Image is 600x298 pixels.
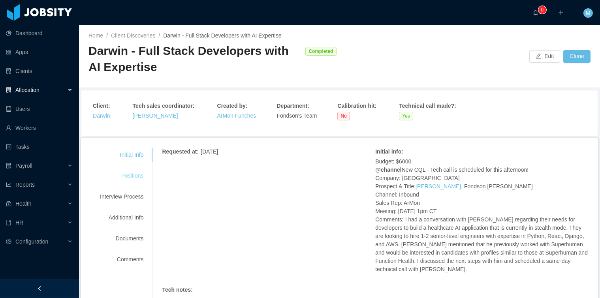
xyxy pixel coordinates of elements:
[375,157,589,274] p: Budget: $6000 New CQL - Tech call is scheduled for this afternoon! Company: [GEOGRAPHIC_DATA] Pro...
[93,103,110,109] strong: Client :
[201,148,218,155] span: [DATE]
[15,87,39,93] span: Allocation
[88,32,103,39] a: Home
[305,47,336,56] span: Completed
[158,32,160,39] span: /
[399,103,456,109] strong: Technical call made? :
[90,189,153,204] div: Interview Process
[399,112,413,120] span: Yes
[88,43,301,75] div: Darwin - Full Stack Developers with AI Expertise
[162,148,199,155] strong: Requested at :
[337,103,376,109] strong: Calibration hit :
[6,101,73,117] a: icon: robotUsers
[111,32,155,39] a: Client Discoveries
[90,169,153,183] div: Positions
[90,252,153,267] div: Comments
[6,163,11,169] i: icon: file-protect
[276,112,317,119] span: Fondson's Team
[15,201,31,207] span: Health
[162,287,193,293] strong: Tech notes :
[133,112,178,119] a: [PERSON_NAME]
[6,239,11,244] i: icon: setting
[6,25,73,41] a: icon: pie-chartDashboard
[6,182,11,187] i: icon: line-chart
[6,139,73,155] a: icon: profileTasks
[90,231,153,246] div: Documents
[93,112,110,119] a: Darwin
[6,120,73,136] a: icon: userWorkers
[6,220,11,225] i: icon: book
[6,44,73,60] a: icon: appstoreApps
[538,6,546,14] sup: 0
[217,103,248,109] strong: Created by :
[337,112,350,120] span: No
[163,32,282,39] span: Darwin - Full Stack Developers with AI Expertise
[529,50,560,63] button: icon: editEdit
[375,148,403,155] strong: Initial info :
[15,238,48,245] span: Configuration
[6,63,73,79] a: icon: auditClients
[15,219,23,226] span: HR
[106,32,108,39] span: /
[375,167,402,173] strong: @channel
[15,163,32,169] span: Payroll
[563,50,591,63] button: Clone
[90,210,153,225] div: Additional Info
[6,87,11,93] i: icon: solution
[6,201,11,206] i: icon: medicine-box
[533,10,538,15] i: icon: bell
[90,148,153,162] div: Initial Info
[276,103,309,109] strong: Department :
[133,103,195,109] strong: Tech sales coordinator :
[217,112,256,119] a: ArMon Funches
[15,182,35,188] span: Reports
[416,183,461,189] a: [PERSON_NAME]
[586,8,591,18] span: M
[558,10,564,15] i: icon: plus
